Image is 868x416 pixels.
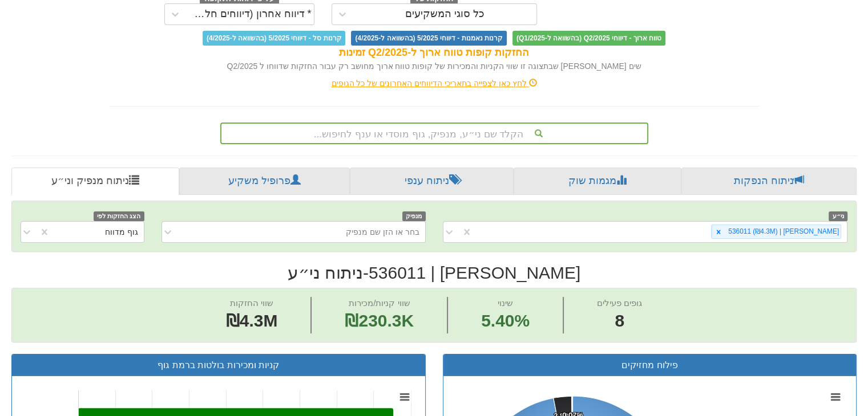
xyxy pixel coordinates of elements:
div: לחץ כאן לצפייה בתאריכי הדיווחים האחרונים של כל הגופים [100,78,768,89]
div: החזקות קופות טווח ארוך ל-Q2/2025 זמינות [109,46,760,60]
h3: קניות ומכירות בולטות ברמת גוף [21,360,417,370]
div: גוף מדווח [105,226,138,238]
div: הקלד שם ני״ע, מנפיק, גוף מוסדי או ענף לחיפוש... [221,124,647,143]
span: 8 [597,309,642,333]
span: הצג החזקות לפי [94,211,144,221]
span: קרנות סל - דיווחי 5/2025 (בהשוואה ל-4/2025) [203,31,345,46]
div: [PERSON_NAME] | 536011 (₪4.3M) [725,225,841,238]
h2: [PERSON_NAME] | 536011 - ניתוח ני״ע [11,263,857,282]
span: 5.40% [481,309,530,333]
a: ניתוח מנפיק וני״ע [11,168,179,195]
div: שים [PERSON_NAME] שבתצוגה זו שווי הקניות והמכירות של קופות טווח ארוך מחושב רק עבור החזקות שדווחו ... [109,60,760,72]
span: טווח ארוך - דיווחי Q2/2025 (בהשוואה ל-Q1/2025) [512,31,665,46]
a: ניתוח הנפקות [681,168,857,195]
a: ניתוח ענפי [350,168,514,195]
span: שווי קניות/מכירות [349,298,410,308]
div: כל סוגי המשקיעים [405,9,485,20]
a: מגמות שוק [514,168,682,195]
span: ₪230.3K [345,311,414,330]
a: פרופיל משקיע [179,168,350,195]
h3: פילוח מחזיקים [452,360,848,370]
div: בחר או הזן שם מנפיק [346,226,419,238]
span: ני״ע [829,211,847,221]
div: * דיווח אחרון (דיווחים חלקיים) [188,9,312,20]
span: גופים פעילים [597,298,642,308]
span: שינוי [498,298,513,308]
span: שווי החזקות [230,298,273,308]
span: ₪4.3M [226,311,278,330]
span: מנפיק [402,211,426,221]
span: קרנות נאמנות - דיווחי 5/2025 (בהשוואה ל-4/2025) [351,31,506,46]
